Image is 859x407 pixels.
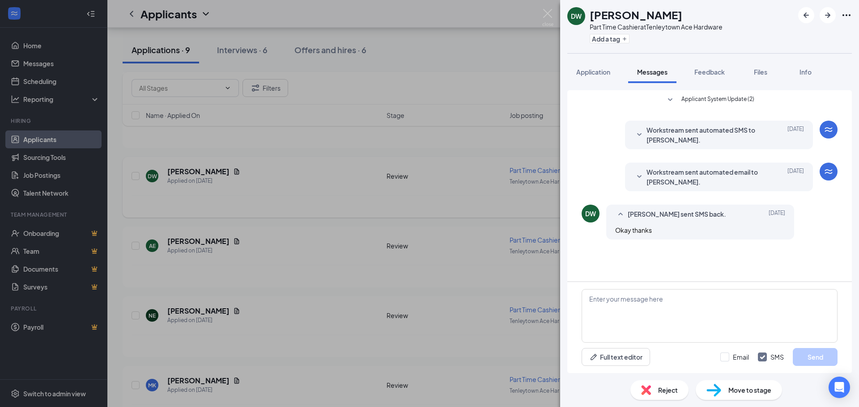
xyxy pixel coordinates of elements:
[769,209,785,220] span: [DATE]
[615,209,626,220] svg: SmallChevronUp
[787,125,804,145] span: [DATE]
[576,68,610,76] span: Application
[798,7,814,23] button: ArrowLeftNew
[571,12,582,21] div: DW
[590,22,723,31] div: Part Time Cashier at Tenleytown Ace Hardware
[646,167,764,187] span: Workstream sent automated email to [PERSON_NAME].
[634,172,645,182] svg: SmallChevronDown
[628,209,726,220] span: [PERSON_NAME] sent SMS back.
[582,348,650,366] button: Full text editorPen
[820,7,836,23] button: ArrowRight
[799,68,812,76] span: Info
[590,34,629,43] button: PlusAdd a tag
[590,7,682,22] h1: [PERSON_NAME]
[622,36,627,42] svg: Plus
[665,95,676,105] svg: SmallChevronDown
[646,125,764,145] span: Workstream sent automated SMS to [PERSON_NAME].
[665,95,754,105] button: SmallChevronDownApplicant System Update (2)
[728,385,771,395] span: Move to stage
[637,68,668,76] span: Messages
[694,68,725,76] span: Feedback
[841,10,852,21] svg: Ellipses
[589,352,598,361] svg: Pen
[681,95,754,105] span: Applicant System Update (2)
[823,166,834,177] svg: WorkstreamLogo
[801,10,812,21] svg: ArrowLeftNew
[787,167,804,187] span: [DATE]
[615,226,652,234] span: Okay thanks
[658,385,678,395] span: Reject
[585,209,596,218] div: DW
[822,10,833,21] svg: ArrowRight
[829,377,850,398] div: Open Intercom Messenger
[634,130,645,140] svg: SmallChevronDown
[793,348,838,366] button: Send
[823,124,834,135] svg: WorkstreamLogo
[754,68,767,76] span: Files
